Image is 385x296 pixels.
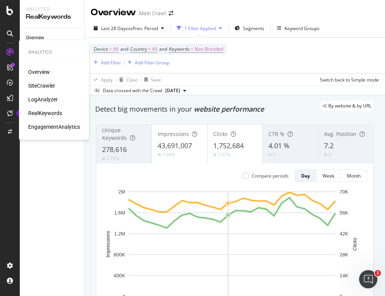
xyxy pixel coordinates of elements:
[340,252,348,258] text: 28K
[116,74,138,86] button: Clear
[317,74,379,86] button: Switch back to Simple mode
[323,173,334,179] div: Week
[118,189,125,195] text: 2M
[274,22,323,34] button: Keyword Groups
[158,154,161,156] img: Equal
[103,87,162,94] div: Data crossed with the Crawl
[340,210,348,216] text: 56K
[26,13,78,21] div: RealKeywords
[301,173,310,179] div: Day
[320,101,374,111] div: legacy label
[141,74,161,86] button: Save
[184,25,216,32] div: 1 Filter Applied
[324,130,356,138] span: Avg. Position
[316,170,341,182] button: Week
[113,44,118,54] span: All
[359,270,377,288] iframe: Intercom live chat
[174,22,225,34] button: 1 Filter Applied
[328,104,371,108] span: By website & by URL
[324,141,334,150] span: 7.2
[191,46,193,52] span: =
[91,6,136,19] div: Overview
[158,130,189,138] span: Impressions
[268,154,272,156] img: Equal
[28,49,80,56] div: Analytics
[101,59,121,66] div: Add Filter
[165,87,180,94] span: 2025 Sep. 4th
[28,96,58,103] a: LogAnalyzer
[105,231,111,258] text: Impressions
[169,11,173,16] div: arrow-right-arrow-left
[91,22,167,34] button: Last 28 DaysvsPrev. Period
[243,25,264,32] span: Segments
[151,77,161,83] div: Save
[16,110,23,117] div: Tooltip anchor
[113,252,125,258] text: 800K
[101,77,113,83] div: Apply
[130,46,147,52] span: Country
[340,189,348,195] text: 70K
[107,155,120,162] div: 2.72%
[139,10,166,17] div: Main Crawl
[295,170,316,182] button: Day
[114,231,125,237] text: 1.2M
[218,151,231,158] div: 2.07%
[213,141,244,150] span: 1,752,684
[158,141,192,150] span: 43,691,007
[320,77,379,83] div: Switch back to Simple mode
[113,273,125,278] text: 400K
[91,58,121,67] button: Add Filter
[128,25,158,32] span: vs Prev. Period
[28,109,62,117] a: RealKeywords
[340,231,348,237] text: 42K
[102,145,127,154] span: 278,616
[213,130,228,138] span: Clicks
[114,210,125,216] text: 1.6M
[375,270,381,276] span: 1
[268,130,284,138] span: CTR %
[162,151,175,158] div: 1.96%
[159,46,167,52] span: and
[169,46,190,52] span: Keywords
[273,151,276,158] div: 0
[148,46,151,52] span: =
[26,34,44,42] div: Overview
[101,25,128,32] span: Last 28 Days
[347,173,361,179] div: Month
[26,34,79,42] a: Overview
[252,173,289,179] div: Compare periods
[284,25,320,32] div: Keyword Groups
[341,170,367,182] button: Month
[125,58,169,67] button: Add Filter Group
[329,151,331,158] div: 0
[28,82,55,90] a: SiteCrawler
[109,46,112,52] span: =
[94,46,108,52] span: Device
[268,141,289,150] span: 4.01 %
[102,157,105,160] img: Equal
[102,126,127,141] span: Unique Keywords
[213,154,216,156] img: Equal
[324,154,327,156] img: Equal
[135,59,169,66] div: Add Filter Group
[126,77,138,83] div: Clear
[352,237,358,251] text: Clicks
[120,46,128,52] span: and
[195,44,223,54] span: Non-Branded
[91,74,113,86] button: Apply
[162,86,189,95] button: [DATE]
[340,273,348,278] text: 14K
[28,68,50,76] a: Overview
[26,6,78,13] div: Analytics
[152,44,157,54] span: All
[28,123,80,131] a: EngagementAnalytics
[232,22,267,34] button: Segments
